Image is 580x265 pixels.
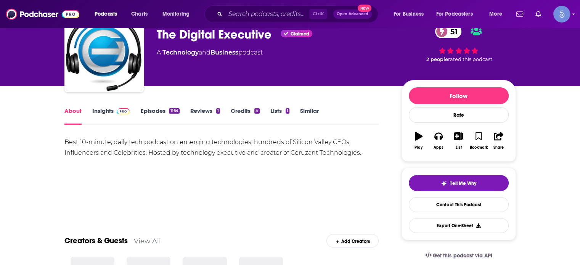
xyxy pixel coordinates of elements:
div: 1164 [169,108,179,114]
button: List [448,127,468,154]
div: Search podcasts, credits, & more... [212,5,386,23]
button: Show profile menu [553,6,570,22]
span: Podcasts [95,9,117,19]
button: Follow [409,87,509,104]
button: open menu [484,8,512,20]
span: Monitoring [162,9,190,19]
a: Show notifications dropdown [532,8,544,21]
img: The Digital Executive [66,14,142,91]
input: Search podcasts, credits, & more... [225,8,309,20]
a: Get this podcast via API [419,246,498,265]
span: Open Advanced [337,12,368,16]
span: More [489,9,502,19]
button: Share [488,127,508,154]
a: Creators & Guests [64,236,128,246]
span: Tell Me Why [450,180,476,186]
div: Best 10-minute, daily tech podcast on emerging technologies, hundreds of Silicon Valley CEOs, Inf... [64,137,379,158]
button: open menu [89,8,127,20]
a: 51 [435,25,461,38]
img: Podchaser Pro [117,108,130,114]
a: Lists1 [270,107,289,125]
a: Similar [300,107,319,125]
button: Apps [429,127,448,154]
span: For Podcasters [436,9,473,19]
div: Rate [409,107,509,123]
a: Reviews1 [190,107,220,125]
button: tell me why sparkleTell Me Why [409,175,509,191]
span: Get this podcast via API [433,252,492,259]
span: New [358,5,371,12]
a: Show notifications dropdown [513,8,526,21]
button: open menu [431,8,484,20]
span: Claimed [291,32,309,36]
div: A podcast [157,48,263,57]
button: Play [409,127,429,154]
span: rated this podcast [448,56,492,62]
a: Charts [126,8,152,20]
button: open menu [388,8,433,20]
a: Credits4 [231,107,259,125]
img: User Profile [553,6,570,22]
span: 51 [443,25,461,38]
div: Apps [434,145,443,150]
a: Contact This Podcast [409,197,509,212]
div: Share [493,145,504,150]
a: Technology [162,49,199,56]
a: Business [210,49,238,56]
div: 1 [216,108,220,114]
span: 2 people [426,56,448,62]
div: List [456,145,462,150]
button: Export One-Sheet [409,218,509,233]
button: open menu [157,8,199,20]
img: Podchaser - Follow, Share and Rate Podcasts [6,7,79,21]
div: Add Creators [326,234,379,247]
div: 1 [286,108,289,114]
button: Bookmark [469,127,488,154]
div: 4 [254,108,259,114]
span: Ctrl K [309,9,327,19]
span: Logged in as Spiral5-G1 [553,6,570,22]
a: Episodes1164 [140,107,179,125]
span: Charts [131,9,148,19]
span: For Business [394,9,424,19]
img: tell me why sparkle [441,180,447,186]
a: InsightsPodchaser Pro [92,107,130,125]
button: Open AdvancedNew [333,10,372,19]
div: Play [415,145,423,150]
div: 51 2 peoplerated this podcast [402,20,516,67]
a: View All [134,237,161,245]
div: Bookmark [469,145,487,150]
a: About [64,107,82,125]
span: and [199,49,210,56]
